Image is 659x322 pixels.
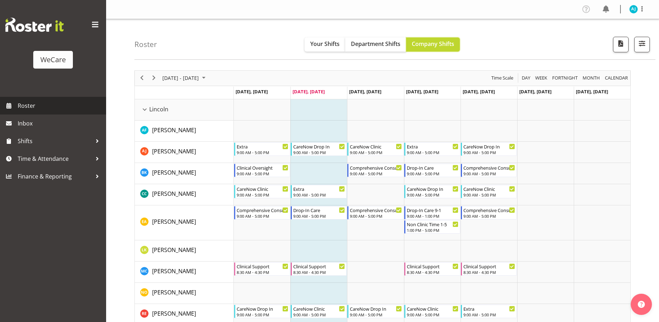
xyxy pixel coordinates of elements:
[347,305,403,318] div: Rachel Els"s event - CareNow Drop In Begin From Wednesday, August 27, 2025 at 9:00:00 AM GMT+12:0...
[135,205,234,240] td: Ena Advincula resource
[234,164,290,177] div: Brian Ko"s event - Clinical Oversight Begin From Monday, August 25, 2025 at 9:00:00 AM GMT+12:00 ...
[234,206,290,219] div: Ena Advincula"s event - Comprehensive Consult Begin From Monday, August 25, 2025 at 9:00:00 AM GM...
[293,269,345,275] div: 8:30 AM - 4:30 PM
[234,262,290,276] div: Mary Childs"s event - Clinical Support Begin From Monday, August 25, 2025 at 8:30:00 AM GMT+12:00...
[149,74,159,82] button: Next
[234,185,290,198] div: Charlotte Courtney"s event - CareNow Clinic Begin From Monday, August 25, 2025 at 9:00:00 AM GMT+...
[404,185,460,198] div: Charlotte Courtney"s event - CareNow Drop In Begin From Thursday, August 28, 2025 at 9:00:00 AM G...
[293,185,345,192] div: Extra
[407,221,458,228] div: Non Clinic Time 1-5
[519,88,551,95] span: [DATE], [DATE]
[461,305,517,318] div: Rachel Els"s event - Extra Begin From Friday, August 29, 2025 at 9:00:00 AM GMT+12:00 Ends At Fri...
[461,185,517,198] div: Charlotte Courtney"s event - CareNow Clinic Begin From Friday, August 29, 2025 at 9:00:00 AM GMT+...
[152,169,196,176] span: [PERSON_NAME]
[135,121,234,142] td: Alex Ferguson resource
[350,213,401,219] div: 9:00 AM - 5:00 PM
[162,74,200,82] span: [DATE] - [DATE]
[350,171,401,176] div: 9:00 AM - 5:00 PM
[407,213,458,219] div: 9:00 AM - 1:00 PM
[576,88,608,95] span: [DATE], [DATE]
[404,220,460,234] div: Ena Advincula"s event - Non Clinic Time 1-5 Begin From Thursday, August 28, 2025 at 1:00:00 PM GM...
[463,185,515,192] div: CareNow Clinic
[135,240,234,262] td: Liandy Kritzinger resource
[463,305,515,312] div: Extra
[407,269,458,275] div: 8:30 AM - 4:30 PM
[293,88,325,95] span: [DATE], [DATE]
[152,246,196,254] a: [PERSON_NAME]
[350,150,401,155] div: 9:00 AM - 5:00 PM
[152,190,196,198] span: [PERSON_NAME]
[237,206,288,213] div: Comprehensive Consult
[407,312,458,317] div: 9:00 AM - 5:00 PM
[237,305,288,312] div: CareNow Drop In
[534,74,548,82] span: Week
[406,88,438,95] span: [DATE], [DATE]
[152,126,196,134] a: [PERSON_NAME]
[350,312,401,317] div: 9:00 AM - 5:00 PM
[412,40,454,48] span: Company Shifts
[237,150,288,155] div: 9:00 AM - 5:00 PM
[18,100,103,111] span: Roster
[407,192,458,198] div: 9:00 AM - 5:00 PM
[293,305,345,312] div: CareNow Clinic
[135,163,234,184] td: Brian Ko resource
[350,305,401,312] div: CareNow Drop In
[134,40,157,48] h4: Roster
[491,74,514,82] span: Time Scale
[310,40,340,48] span: Your Shifts
[463,192,515,198] div: 9:00 AM - 5:00 PM
[407,164,458,171] div: Drop-In Care
[407,305,458,312] div: CareNow Clinic
[406,37,460,52] button: Company Shifts
[463,263,515,270] div: Clinical Support
[638,301,645,308] img: help-xxl-2.png
[521,74,531,82] span: Day
[237,269,288,275] div: 8:30 AM - 4:30 PM
[582,74,601,82] button: Timeline Month
[237,164,288,171] div: Clinical Oversight
[234,142,290,156] div: Amy Johannsen"s event - Extra Begin From Monday, August 25, 2025 at 9:00:00 AM GMT+12:00 Ends At ...
[461,164,517,177] div: Brian Ko"s event - Comprehensive Consult Begin From Friday, August 29, 2025 at 9:00:00 AM GMT+12:...
[407,171,458,176] div: 9:00 AM - 5:00 PM
[347,142,403,156] div: Amy Johannsen"s event - CareNow Clinic Begin From Wednesday, August 27, 2025 at 9:00:00 AM GMT+12...
[152,168,196,177] a: [PERSON_NAME]
[582,74,601,82] span: Month
[135,283,234,304] td: Natasha Ottley resource
[237,192,288,198] div: 9:00 AM - 5:00 PM
[291,142,347,156] div: Amy Johannsen"s event - CareNow Drop In Begin From Tuesday, August 26, 2025 at 9:00:00 AM GMT+12:...
[404,262,460,276] div: Mary Childs"s event - Clinical Support Begin From Thursday, August 28, 2025 at 8:30:00 AM GMT+12:...
[152,288,196,296] span: [PERSON_NAME]
[136,71,148,86] div: previous period
[490,74,515,82] button: Time Scale
[407,143,458,150] div: Extra
[404,305,460,318] div: Rachel Els"s event - CareNow Clinic Begin From Thursday, August 28, 2025 at 9:00:00 AM GMT+12:00 ...
[293,206,345,213] div: Drop-In Care
[152,267,196,275] a: [PERSON_NAME]
[604,74,629,82] button: Month
[160,71,210,86] div: August 25 - 31, 2025
[237,171,288,176] div: 9:00 AM - 5:00 PM
[407,185,458,192] div: CareNow Drop In
[350,206,401,213] div: Comprehensive Consult
[404,142,460,156] div: Amy Johannsen"s event - Extra Begin From Thursday, August 28, 2025 at 9:00:00 AM GMT+12:00 Ends A...
[350,143,401,150] div: CareNow Clinic
[18,171,92,182] span: Finance & Reporting
[40,54,66,65] div: WeCare
[463,206,515,213] div: Comprehensive Consult
[404,164,460,177] div: Brian Ko"s event - Drop-In Care Begin From Thursday, August 28, 2025 at 9:00:00 AM GMT+12:00 Ends...
[291,185,347,198] div: Charlotte Courtney"s event - Extra Begin From Tuesday, August 26, 2025 at 9:00:00 AM GMT+12:00 En...
[634,37,650,52] button: Filter Shifts
[463,164,515,171] div: Comprehensive Consult
[463,150,515,155] div: 9:00 AM - 5:00 PM
[293,263,345,270] div: Clinical Support
[305,37,345,52] button: Your Shifts
[347,206,403,219] div: Ena Advincula"s event - Comprehensive Consult Begin From Wednesday, August 27, 2025 at 9:00:00 AM...
[152,147,196,155] span: [PERSON_NAME]
[293,143,345,150] div: CareNow Drop In
[152,310,196,317] span: [PERSON_NAME]
[135,184,234,205] td: Charlotte Courtney resource
[551,74,579,82] button: Fortnight
[349,88,381,95] span: [DATE], [DATE]
[350,164,401,171] div: Comprehensive Consult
